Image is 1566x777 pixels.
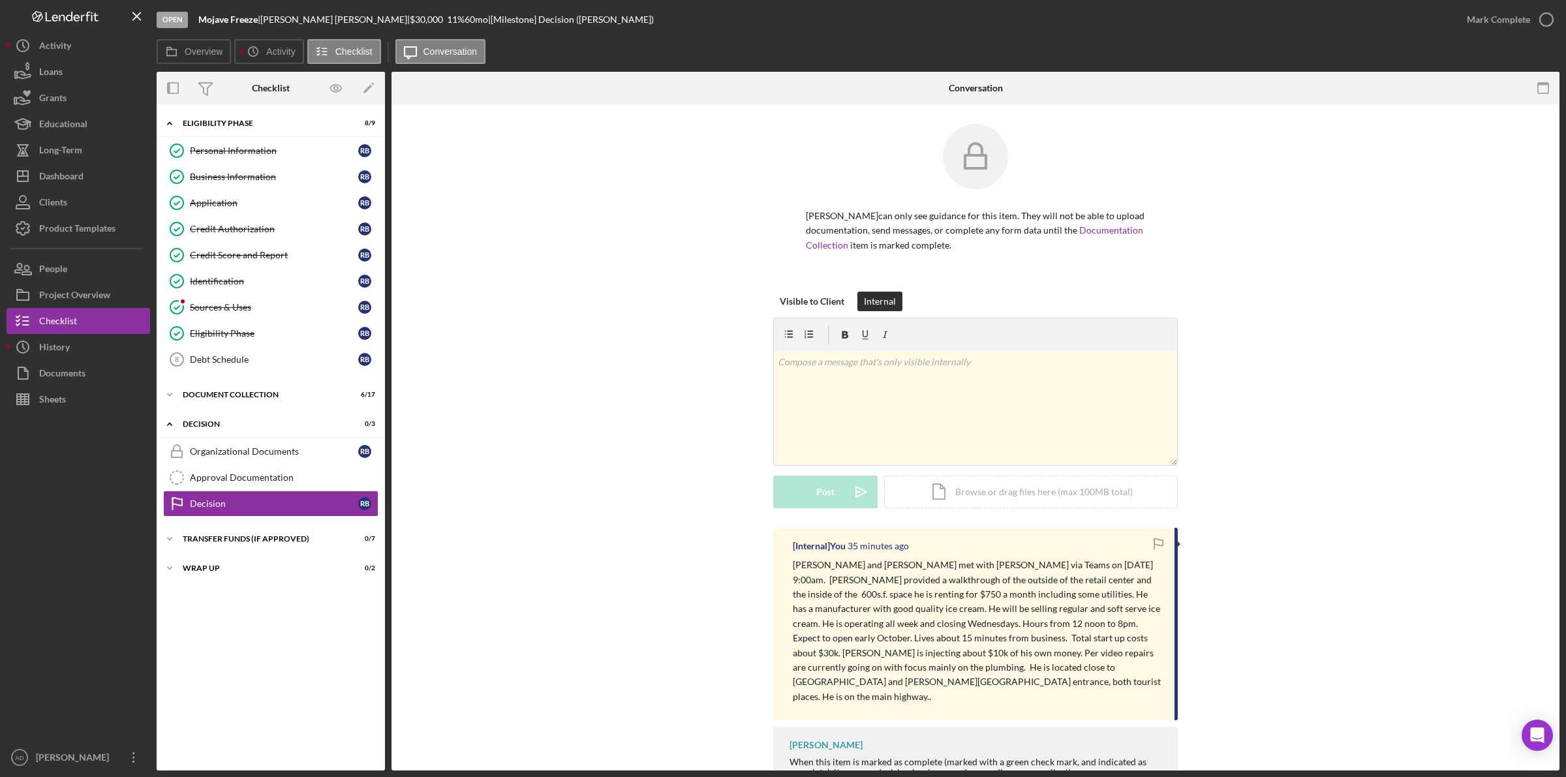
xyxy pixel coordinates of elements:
[358,249,371,262] div: R B
[488,14,654,25] div: | [Milestone] Decision ([PERSON_NAME])
[352,420,375,428] div: 0 / 3
[185,46,223,57] label: Overview
[163,491,378,517] a: DecisionRB
[183,535,343,543] div: Transfer Funds (If Approved)
[15,754,23,761] text: AD
[39,85,67,114] div: Grants
[358,196,371,209] div: R B
[190,250,358,260] div: Credit Score and Report
[773,476,878,508] button: Post
[39,189,67,219] div: Clients
[793,558,1161,704] p: [PERSON_NAME] and [PERSON_NAME] met with [PERSON_NAME] via Teams on [DATE] 9:00am. [PERSON_NAME] ...
[352,119,375,127] div: 8 / 9
[806,224,1143,250] a: Documentation Collection
[358,170,371,183] div: R B
[864,292,896,311] div: Internal
[358,353,371,366] div: R B
[352,564,375,572] div: 0 / 2
[190,446,358,457] div: Organizational Documents
[183,119,343,127] div: Eligibility Phase
[423,46,478,57] label: Conversation
[358,327,371,340] div: R B
[190,198,358,208] div: Application
[183,564,343,572] div: Wrap Up
[1522,720,1553,751] div: Open Intercom Messenger
[183,420,343,428] div: Decision
[163,164,378,190] a: Business InformationRB
[198,14,258,25] b: Mojave Freeze
[7,111,150,137] button: Educational
[7,215,150,241] button: Product Templates
[7,256,150,282] button: People
[39,360,85,389] div: Documents
[410,14,443,25] span: $30,000
[190,276,358,286] div: Identification
[39,334,70,363] div: History
[39,137,82,166] div: Long-Term
[39,282,110,311] div: Project Overview
[39,256,67,285] div: People
[7,33,150,59] button: Activity
[175,356,179,363] tspan: 8
[7,334,150,360] button: History
[234,39,303,64] button: Activity
[163,294,378,320] a: Sources & UsesRB
[190,302,358,312] div: Sources & Uses
[857,292,902,311] button: Internal
[39,308,77,337] div: Checklist
[816,476,835,508] div: Post
[7,189,150,215] button: Clients
[190,472,378,483] div: Approval Documentation
[1467,7,1530,33] div: Mark Complete
[358,275,371,288] div: R B
[190,145,358,156] div: Personal Information
[266,46,295,57] label: Activity
[793,541,846,551] div: [Internal] You
[352,391,375,399] div: 6 / 17
[358,301,371,314] div: R B
[7,59,150,85] button: Loans
[163,216,378,242] a: Credit AuthorizationRB
[7,744,150,770] button: AD[PERSON_NAME]
[7,386,150,412] a: Sheets
[465,14,488,25] div: 60 mo
[190,172,358,182] div: Business Information
[163,346,378,373] a: 8Debt ScheduleRB
[163,320,378,346] a: Eligibility PhaseRB
[7,308,150,334] button: Checklist
[395,39,486,64] button: Conversation
[190,498,358,509] div: Decision
[163,242,378,268] a: Credit Score and ReportRB
[190,328,358,339] div: Eligibility Phase
[7,282,150,308] a: Project Overview
[1454,7,1559,33] button: Mark Complete
[335,46,373,57] label: Checklist
[7,85,150,111] button: Grants
[39,386,66,416] div: Sheets
[7,163,150,189] button: Dashboard
[39,111,87,140] div: Educational
[39,59,63,88] div: Loans
[157,39,231,64] button: Overview
[163,438,378,465] a: Organizational DocumentsRB
[806,209,1145,252] p: [PERSON_NAME] can only see guidance for this item. They will not be able to upload documentation,...
[848,541,909,551] time: 2025-09-03 18:00
[7,137,150,163] button: Long-Term
[7,360,150,386] button: Documents
[447,14,465,25] div: 11 %
[190,224,358,234] div: Credit Authorization
[163,190,378,216] a: ApplicationRB
[190,354,358,365] div: Debt Schedule
[790,740,863,750] div: [PERSON_NAME]
[39,215,115,245] div: Product Templates
[183,391,343,399] div: Document Collection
